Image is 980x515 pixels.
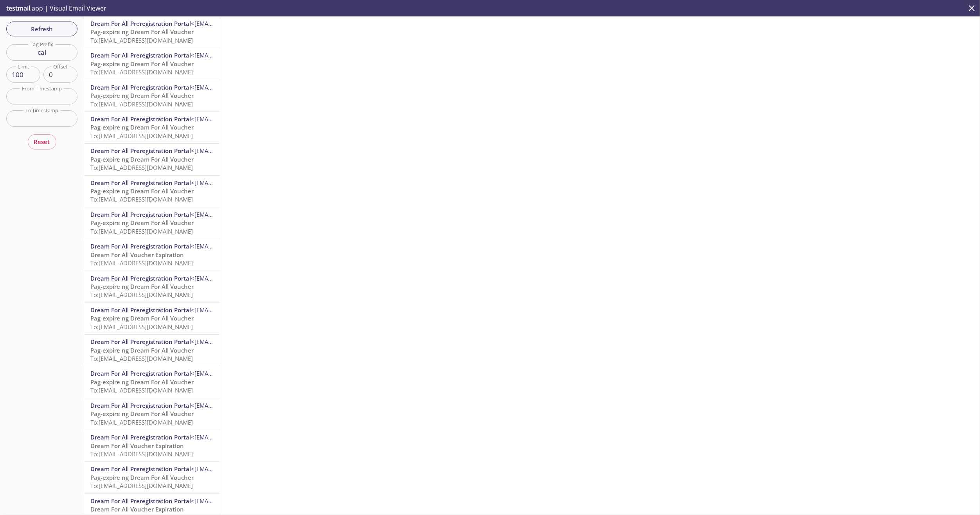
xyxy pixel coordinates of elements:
span: <[EMAIL_ADDRESS][DOMAIN_NAME]> [191,115,292,123]
span: Pag-expire ng Dream For All Voucher [90,378,194,386]
div: Dream For All Preregistration Portal<[EMAIL_ADDRESS][DOMAIN_NAME]>Pag-expire ng Dream For All Vou... [84,144,220,175]
div: Dream For All Preregistration Portal<[EMAIL_ADDRESS][DOMAIN_NAME]>Pag-expire ng Dream For All Vou... [84,303,220,334]
span: Dream For All Preregistration Portal [90,147,191,155]
div: Dream For All Preregistration Portal<[EMAIL_ADDRESS][DOMAIN_NAME]>Pag-expire ng Dream For All Vou... [84,112,220,143]
div: Dream For All Preregistration Portal<[EMAIL_ADDRESS][DOMAIN_NAME]>Pag-expire ng Dream For All Vou... [84,462,220,493]
span: To: [EMAIL_ADDRESS][DOMAIN_NAME] [90,68,193,76]
span: Dream For All Preregistration Portal [90,306,191,314]
span: Dream For All Preregistration Portal [90,497,191,505]
div: Dream For All Preregistration Portal<[EMAIL_ADDRESS][DOMAIN_NAME]>Dream For All Voucher Expiratio... [84,239,220,270]
span: <[EMAIL_ADDRESS][DOMAIN_NAME]> [191,433,292,441]
span: To: [EMAIL_ADDRESS][DOMAIN_NAME] [90,386,193,394]
span: Dream For All Preregistration Portal [90,211,191,218]
span: <[EMAIL_ADDRESS][DOMAIN_NAME]> [191,369,292,377]
span: Pag-expire ng Dream For All Voucher [90,28,194,36]
button: Reset [28,134,56,149]
span: <[EMAIL_ADDRESS][DOMAIN_NAME]> [191,402,292,409]
span: To: [EMAIL_ADDRESS][DOMAIN_NAME] [90,36,193,44]
div: Dream For All Preregistration Portal<[EMAIL_ADDRESS][DOMAIN_NAME]>Pag-expire ng Dream For All Vou... [84,16,220,48]
span: <[EMAIL_ADDRESS][DOMAIN_NAME]> [191,465,292,473]
span: Dream For All Preregistration Portal [90,402,191,409]
span: To: [EMAIL_ADDRESS][DOMAIN_NAME] [90,450,193,458]
span: Pag-expire ng Dream For All Voucher [90,60,194,68]
span: Pag-expire ng Dream For All Voucher [90,187,194,195]
span: Pag-expire ng Dream For All Voucher [90,155,194,163]
span: Dream For All Voucher Expiration [90,251,184,259]
span: Pag-expire ng Dream For All Voucher [90,346,194,354]
span: Pag-expire ng Dream For All Voucher [90,474,194,481]
span: <[EMAIL_ADDRESS][DOMAIN_NAME]> [191,338,292,346]
span: To: [EMAIL_ADDRESS][DOMAIN_NAME] [90,227,193,235]
span: To: [EMAIL_ADDRESS][DOMAIN_NAME] [90,132,193,140]
span: Dream For All Preregistration Portal [90,433,191,441]
span: <[EMAIL_ADDRESS][DOMAIN_NAME]> [191,497,292,505]
span: Dream For All Preregistration Portal [90,369,191,377]
span: Refresh [13,24,71,34]
span: <[EMAIL_ADDRESS][DOMAIN_NAME]> [191,83,292,91]
span: To: [EMAIL_ADDRESS][DOMAIN_NAME] [90,100,193,108]
span: To: [EMAIL_ADDRESS][DOMAIN_NAME] [90,291,193,299]
div: Dream For All Preregistration Portal<[EMAIL_ADDRESS][DOMAIN_NAME]>Pag-expire ng Dream For All Vou... [84,80,220,112]
div: Dream For All Preregistration Portal<[EMAIL_ADDRESS][DOMAIN_NAME]>Pag-expire ng Dream For All Vou... [84,176,220,207]
span: Pag-expire ng Dream For All Voucher [90,219,194,227]
span: Pag-expire ng Dream For All Voucher [90,92,194,99]
span: Pag-expire ng Dream For All Voucher [90,123,194,131]
span: <[EMAIL_ADDRESS][DOMAIN_NAME]> [191,147,292,155]
span: To: [EMAIL_ADDRESS][DOMAIN_NAME] [90,164,193,171]
span: Pag-expire ng Dream For All Voucher [90,314,194,322]
span: Dream For All Voucher Expiration [90,442,184,450]
span: Dream For All Preregistration Portal [90,20,191,27]
div: Dream For All Preregistration Portal<[EMAIL_ADDRESS][DOMAIN_NAME]>Pag-expire ng Dream For All Vou... [84,207,220,239]
span: Dream For All Preregistration Portal [90,83,191,91]
span: Dream For All Voucher Expiration [90,505,184,513]
span: <[EMAIL_ADDRESS][DOMAIN_NAME]> [191,306,292,314]
span: Dream For All Preregistration Portal [90,179,191,187]
span: Dream For All Preregistration Portal [90,51,191,59]
span: To: [EMAIL_ADDRESS][DOMAIN_NAME] [90,418,193,426]
div: Dream For All Preregistration Portal<[EMAIL_ADDRESS][DOMAIN_NAME]>Pag-expire ng Dream For All Vou... [84,398,220,430]
span: Reset [34,137,50,147]
span: <[EMAIL_ADDRESS][DOMAIN_NAME]> [191,20,292,27]
span: testmail [6,4,30,13]
span: Pag-expire ng Dream For All Voucher [90,283,194,290]
span: <[EMAIL_ADDRESS][DOMAIN_NAME]> [191,211,292,218]
span: To: [EMAIL_ADDRESS][DOMAIN_NAME] [90,259,193,267]
span: Dream For All Preregistration Portal [90,338,191,346]
span: Dream For All Preregistration Portal [90,274,191,282]
div: Dream For All Preregistration Portal<[EMAIL_ADDRESS][DOMAIN_NAME]>Pag-expire ng Dream For All Vou... [84,366,220,398]
span: Dream For All Preregistration Portal [90,115,191,123]
div: Dream For All Preregistration Portal<[EMAIL_ADDRESS][DOMAIN_NAME]>Dream For All Voucher Expiratio... [84,430,220,461]
div: Dream For All Preregistration Portal<[EMAIL_ADDRESS][DOMAIN_NAME]>Pag-expire ng Dream For All Vou... [84,335,220,366]
span: To: [EMAIL_ADDRESS][DOMAIN_NAME] [90,195,193,203]
span: To: [EMAIL_ADDRESS][DOMAIN_NAME] [90,323,193,331]
span: <[EMAIL_ADDRESS][DOMAIN_NAME]> [191,242,292,250]
span: Dream For All Preregistration Portal [90,465,191,473]
span: To: [EMAIL_ADDRESS][DOMAIN_NAME] [90,482,193,490]
div: Dream For All Preregistration Portal<[EMAIL_ADDRESS][DOMAIN_NAME]>Pag-expire ng Dream For All Vou... [84,271,220,303]
span: Dream For All Preregistration Portal [90,242,191,250]
button: Refresh [6,22,77,36]
span: <[EMAIL_ADDRESS][DOMAIN_NAME]> [191,274,292,282]
span: To: [EMAIL_ADDRESS][DOMAIN_NAME] [90,355,193,362]
div: Dream For All Preregistration Portal<[EMAIL_ADDRESS][DOMAIN_NAME]>Pag-expire ng Dream For All Vou... [84,48,220,79]
span: <[EMAIL_ADDRESS][DOMAIN_NAME]> [191,179,292,187]
span: <[EMAIL_ADDRESS][DOMAIN_NAME]> [191,51,292,59]
span: Pag-expire ng Dream For All Voucher [90,410,194,418]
